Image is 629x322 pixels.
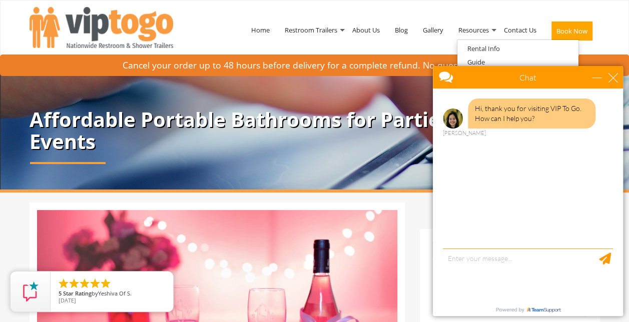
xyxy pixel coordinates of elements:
a: Home [244,4,277,56]
span: Star Rating [63,289,92,297]
span: Yeshiva Of S. [98,289,132,297]
a: Gallery [415,4,451,56]
a: About Us [345,4,387,56]
span: [DATE] [59,296,76,304]
a: Restroom Trailers [277,4,345,56]
a: Contact Us [496,4,544,56]
span: by [59,290,165,297]
li:  [89,277,101,289]
li:  [100,277,112,289]
li:  [68,277,80,289]
li:  [58,277,70,289]
span: 5 [59,289,62,297]
a: Rental Info [457,42,510,55]
p: Affordable Portable Bathrooms for Parties and Small Events [30,108,600,152]
button: Book Now [551,21,592,40]
a: Blog [387,4,415,56]
a: Guide [457,56,495,68]
img: VIPTOGO [30,7,173,48]
iframe: Live Chat Box [427,60,629,322]
a: Resources [451,4,496,56]
li:  [79,277,91,289]
img: Review Rating [21,281,41,301]
a: Book Now [544,4,600,62]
